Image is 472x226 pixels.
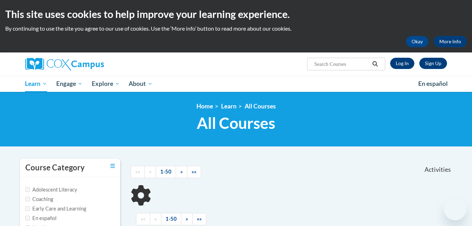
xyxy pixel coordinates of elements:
[434,36,467,47] a: More Info
[181,213,193,225] a: Next
[25,186,77,194] label: Adolescent Literacy
[25,187,30,192] input: Checkbox for Options
[418,80,448,87] span: En español
[56,80,83,88] span: Engage
[192,169,196,175] span: »»
[5,7,467,21] h2: This site uses cookies to help improve your learning experience.
[390,58,414,69] a: Log In
[419,58,447,69] a: Register
[221,102,237,110] a: Learn
[110,162,115,170] a: Toggle collapse
[5,25,467,32] p: By continuing to use the site you agree to our use of cookies. Use the ‘More info’ button to read...
[149,169,151,175] span: «
[245,102,276,110] a: All Courses
[192,213,206,225] a: End
[124,76,157,92] a: About
[414,76,452,91] a: En español
[25,58,104,70] img: Cox Campus
[135,169,140,175] span: ««
[197,216,202,222] span: »»
[444,198,466,220] iframe: Button to launch messaging window
[25,216,30,220] input: Checkbox for Options
[313,60,370,68] input: Search Courses
[176,166,187,178] a: Next
[144,166,156,178] a: Previous
[136,213,150,225] a: Begining
[370,60,380,68] button: Search
[25,205,86,213] label: Early Care and Learning
[150,213,161,225] a: Previous
[131,166,145,178] a: Begining
[196,102,213,110] a: Home
[161,213,181,225] a: 1-50
[186,216,188,222] span: »
[15,76,458,92] div: Main menu
[25,206,30,211] input: Checkbox for Options
[425,166,451,174] span: Activities
[406,36,428,47] button: Okay
[129,80,153,88] span: About
[156,166,176,178] a: 1-50
[25,58,159,70] a: Cox Campus
[25,80,47,88] span: Learn
[187,166,201,178] a: End
[154,216,157,222] span: «
[87,76,124,92] a: Explore
[25,162,85,173] h3: Course Category
[21,76,52,92] a: Learn
[180,169,183,175] span: »
[25,195,53,203] label: Coaching
[52,76,87,92] a: Engage
[197,114,275,132] span: All Courses
[92,80,120,88] span: Explore
[141,216,146,222] span: ««
[25,214,57,222] label: En español
[25,197,30,201] input: Checkbox for Options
